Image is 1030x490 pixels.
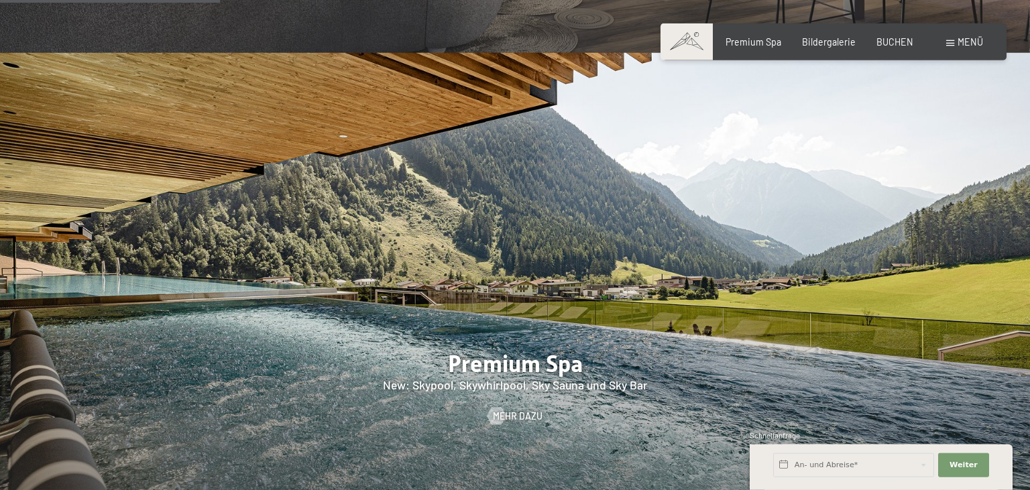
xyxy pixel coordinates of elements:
a: Mehr dazu [488,410,543,423]
a: Premium Spa [726,36,781,48]
span: Mehr dazu [493,410,542,423]
span: Schnellanfrage [750,431,800,440]
span: Weiter [950,460,978,471]
span: Menü [958,36,983,48]
a: BUCHEN [876,36,913,48]
a: Bildergalerie [802,36,856,48]
button: Weiter [938,453,989,477]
